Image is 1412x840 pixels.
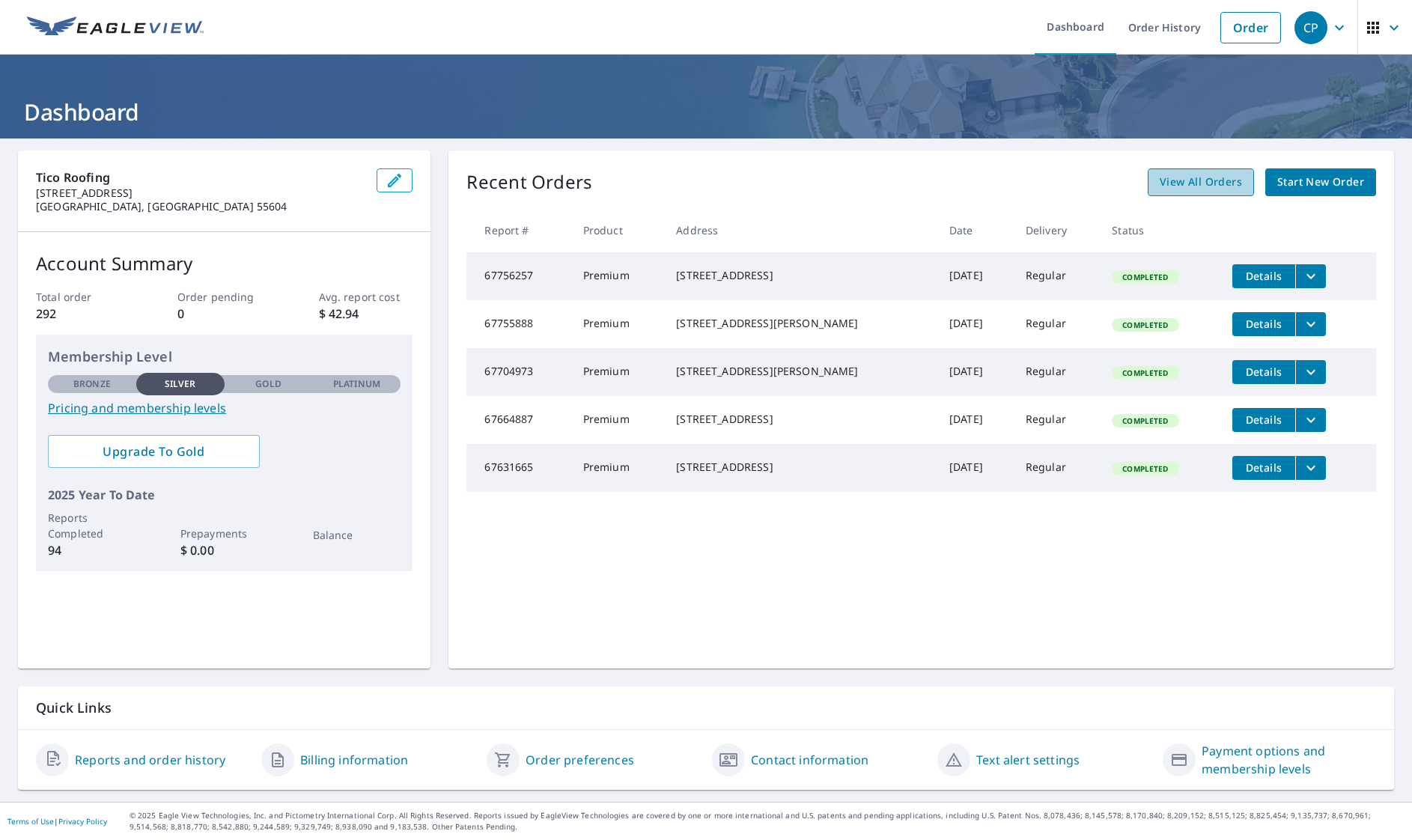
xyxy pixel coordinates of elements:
[571,252,665,300] td: Premium
[676,412,925,427] div: [STREET_ADDRESS]
[36,186,365,200] p: [STREET_ADDRESS]
[73,377,111,391] p: Bronze
[571,348,665,396] td: Premium
[676,460,925,475] div: [STREET_ADDRESS]
[571,444,665,492] td: Premium
[466,252,570,300] td: 67756257
[180,526,269,541] p: Prepayments
[300,751,408,769] a: Billing information
[1014,396,1100,444] td: Regular
[937,444,1014,492] td: [DATE]
[466,396,570,444] td: 67664887
[1232,360,1295,384] button: detailsBtn-67704973
[676,364,925,379] div: [STREET_ADDRESS][PERSON_NAME]
[7,817,107,826] p: |
[976,751,1080,769] a: Text alert settings
[1100,208,1220,252] th: Status
[466,208,570,252] th: Report #
[58,816,107,827] a: Privacy Policy
[1113,320,1177,330] span: Completed
[313,527,401,543] p: Balance
[466,348,570,396] td: 67704973
[7,816,54,827] a: Terms of Use
[1014,348,1100,396] td: Regular
[1113,368,1177,378] span: Completed
[1232,408,1295,432] button: detailsBtn-67664887
[18,97,1394,127] h1: Dashboard
[48,486,401,504] p: 2025 Year To Date
[1014,300,1100,348] td: Regular
[75,751,225,769] a: Reports and order history
[466,300,570,348] td: 67755888
[1220,12,1281,43] a: Order
[1241,413,1286,427] span: Details
[1232,312,1295,336] button: detailsBtn-67755888
[255,377,281,391] p: Gold
[1295,360,1326,384] button: filesDropdownBtn-67704973
[664,208,937,252] th: Address
[1241,365,1286,379] span: Details
[36,200,365,213] p: [GEOGRAPHIC_DATA], [GEOGRAPHIC_DATA] 55604
[1113,463,1177,474] span: Completed
[466,444,570,492] td: 67631665
[1232,456,1295,480] button: detailsBtn-67631665
[571,396,665,444] td: Premium
[36,250,413,277] p: Account Summary
[1294,11,1327,44] div: CP
[165,377,196,391] p: Silver
[130,810,1405,833] p: © 2025 Eagle View Technologies, Inc. and Pictometry International Corp. All Rights Reserved. Repo...
[1160,173,1242,192] span: View All Orders
[571,300,665,348] td: Premium
[1113,272,1177,282] span: Completed
[36,305,130,323] p: 292
[48,435,260,468] a: Upgrade To Gold
[180,541,269,559] p: $ 0.00
[1232,264,1295,288] button: detailsBtn-67756257
[1113,416,1177,426] span: Completed
[526,751,634,769] a: Order preferences
[937,396,1014,444] td: [DATE]
[1014,252,1100,300] td: Regular
[1295,408,1326,432] button: filesDropdownBtn-67664887
[1265,168,1376,196] a: Start New Order
[1202,742,1376,778] a: Payment options and membership levels
[1241,317,1286,331] span: Details
[1295,456,1326,480] button: filesDropdownBtn-67631665
[676,268,925,283] div: [STREET_ADDRESS]
[937,208,1014,252] th: Date
[177,305,272,323] p: 0
[1277,173,1364,192] span: Start New Order
[1148,168,1254,196] a: View All Orders
[48,541,136,559] p: 94
[1295,264,1326,288] button: filesDropdownBtn-67756257
[937,348,1014,396] td: [DATE]
[333,377,380,391] p: Platinum
[48,510,136,541] p: Reports Completed
[751,751,868,769] a: Contact information
[60,443,248,460] span: Upgrade To Gold
[571,208,665,252] th: Product
[48,399,401,417] a: Pricing and membership levels
[1241,460,1286,475] span: Details
[937,252,1014,300] td: [DATE]
[319,305,413,323] p: $ 42.94
[1014,444,1100,492] td: Regular
[466,168,592,196] p: Recent Orders
[319,289,413,305] p: Avg. report cost
[36,699,1376,717] p: Quick Links
[27,16,204,39] img: EV Logo
[937,300,1014,348] td: [DATE]
[1014,208,1100,252] th: Delivery
[36,168,365,186] p: Tico Roofing
[36,289,130,305] p: Total order
[676,316,925,331] div: [STREET_ADDRESS][PERSON_NAME]
[1295,312,1326,336] button: filesDropdownBtn-67755888
[177,289,272,305] p: Order pending
[1241,269,1286,283] span: Details
[48,347,401,367] p: Membership Level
